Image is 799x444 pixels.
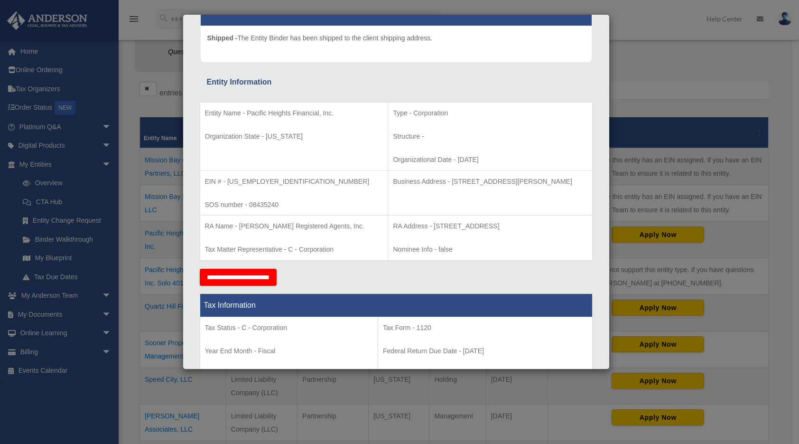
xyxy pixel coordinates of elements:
p: Type - Corporation [393,107,587,119]
p: Federal Return Due Date - [DATE] [383,345,587,357]
div: Entity Information [207,76,585,89]
p: Tax Matter Representative - C - Corporation [205,244,383,255]
p: Tax Form - 1120 [383,322,587,334]
p: Structure - [393,131,587,142]
p: Business Address - [STREET_ADDRESS][PERSON_NAME] [393,176,587,188]
p: RA Address - [STREET_ADDRESS] [393,220,587,232]
p: Entity Name - Pacific Heights Financial, Inc. [205,107,383,119]
p: Organizational Date - [DATE] [393,154,587,166]
p: Organization State - [US_STATE] [205,131,383,142]
p: The Entity Binder has been shipped to the client shipping address. [207,32,433,44]
p: Year End Month - Fiscal [205,345,373,357]
p: State Renewal due date - [383,368,587,380]
span: Shipped - [207,34,238,42]
td: Tax Period Type - Fiscal [200,317,378,387]
p: Nominee Info - false [393,244,587,255]
p: SOS number - 08435240 [205,199,383,211]
p: RA Name - [PERSON_NAME] Registered Agents, Inc. [205,220,383,232]
th: Tax Information [200,293,592,317]
p: Tax Status - C - Corporation [205,322,373,334]
p: EIN # - [US_EMPLOYER_IDENTIFICATION_NUMBER] [205,176,383,188]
